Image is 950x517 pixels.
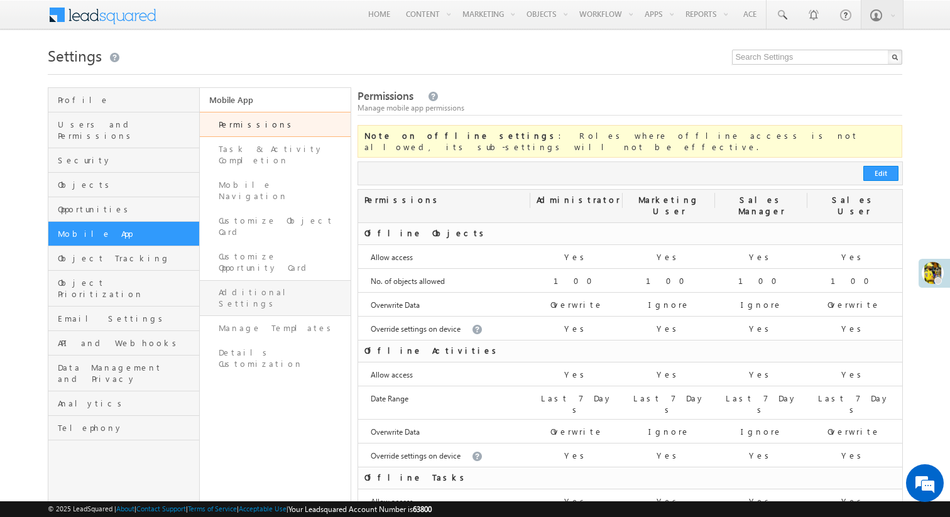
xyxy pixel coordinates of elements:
label: Overwrite [550,299,603,310]
span: Security [58,155,196,166]
span: Data Management and Privacy [58,362,196,384]
a: Permissions [200,112,351,137]
a: Customize Opportunity Card [200,244,351,280]
label: Yes [841,450,866,461]
span: Permissions [358,89,413,103]
label: Ignore [648,299,690,310]
a: Email Settings [48,307,199,331]
label: Last 7 Days [721,393,801,415]
div: Marketing User [623,190,715,222]
div: Administrator [530,190,623,211]
span: Object Tracking [58,253,196,264]
label: Ignore [648,426,690,437]
a: Object Tracking [48,246,199,271]
label: Yes [657,323,681,334]
a: Objects [48,173,199,197]
label: Yes [749,450,773,461]
label: Yes [841,369,866,380]
span: Analytics [58,398,196,409]
label: Overwrite [827,299,880,310]
label: Yes [657,496,681,507]
label: Yes [564,251,589,263]
label: Allow access [371,496,413,508]
span: API and Webhooks [58,337,196,349]
a: Contact Support [136,504,186,513]
label: 100 [738,275,785,286]
label: Yes [657,369,681,380]
button: Edit [863,166,898,181]
label: Ignore [741,299,782,310]
a: Telephony [48,416,199,440]
a: Manage Templates [200,316,351,340]
span: Settings [48,45,102,65]
div: Offline Tasks [358,467,530,489]
label: Yes [749,323,773,334]
div: Offline Activities [358,340,530,362]
label: Yes [749,496,773,507]
span: Telephony [58,422,196,433]
span: Objects [58,179,196,190]
div: Sales User [807,190,900,222]
a: Terms of Service [188,504,237,513]
label: Yes [841,496,866,507]
span: Your Leadsquared Account Number is [288,504,432,514]
label: Yes [657,450,681,461]
a: About [116,504,134,513]
a: Security [48,148,199,173]
a: Analytics [48,391,199,416]
label: Last 7 Days [537,393,616,415]
span: Users and Permissions [58,119,196,141]
a: Mobile App [48,222,199,246]
label: Allow access [371,369,413,381]
span: © 2025 LeadSquared | | | | | [48,503,432,515]
div: Manage mobile app permissions [358,102,902,114]
a: Additional Settings [200,280,351,316]
a: Mobile App [200,88,351,112]
span: : Roles where offline access is not allowed, its sub-settings will not be effective. [364,130,858,152]
label: Yes [841,251,866,263]
span: 63800 [413,504,432,514]
label: Override settings on device [371,324,461,335]
a: Customize Object Card [200,209,351,244]
span: Mobile App [58,228,196,239]
label: 100 [554,275,600,286]
a: Object Prioritization [48,271,199,307]
label: 100 [646,275,692,286]
label: Overwrite [827,426,880,437]
label: Ignore [741,426,782,437]
label: No. of objects allowed [371,276,445,287]
a: Users and Permissions [48,112,199,148]
a: Profile [48,88,199,112]
a: Task & Activity Completion [200,137,351,173]
label: Last 7 Days [629,393,709,415]
a: Data Management and Privacy [48,356,199,391]
span: Profile [58,94,196,106]
label: Override settings on device [371,450,461,462]
label: Yes [657,251,681,263]
div: Offline Objects [358,223,530,244]
label: Yes [564,450,589,461]
label: Overwrite Data [371,427,420,438]
a: Mobile Navigation [200,173,351,209]
a: Opportunities [48,197,199,222]
label: Allow access [371,252,413,263]
a: Details Customization [200,340,351,376]
label: Yes [841,323,866,334]
a: API and Webhooks [48,331,199,356]
label: Last 7 Days [814,393,893,415]
b: Note on offline settings [364,130,559,141]
label: Yes [749,251,773,263]
span: Opportunities [58,204,196,215]
a: Acceptable Use [239,504,287,513]
input: Search Settings [732,50,902,65]
div: Permissions [358,190,530,211]
label: Date Range [371,393,408,405]
div: Sales Manager [715,190,807,222]
label: Overwrite [550,426,603,437]
span: Email Settings [58,313,196,324]
label: Overwrite Data [371,300,420,311]
label: Yes [564,369,589,380]
label: Yes [749,369,773,380]
label: 100 [831,275,877,286]
label: Yes [564,496,589,507]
